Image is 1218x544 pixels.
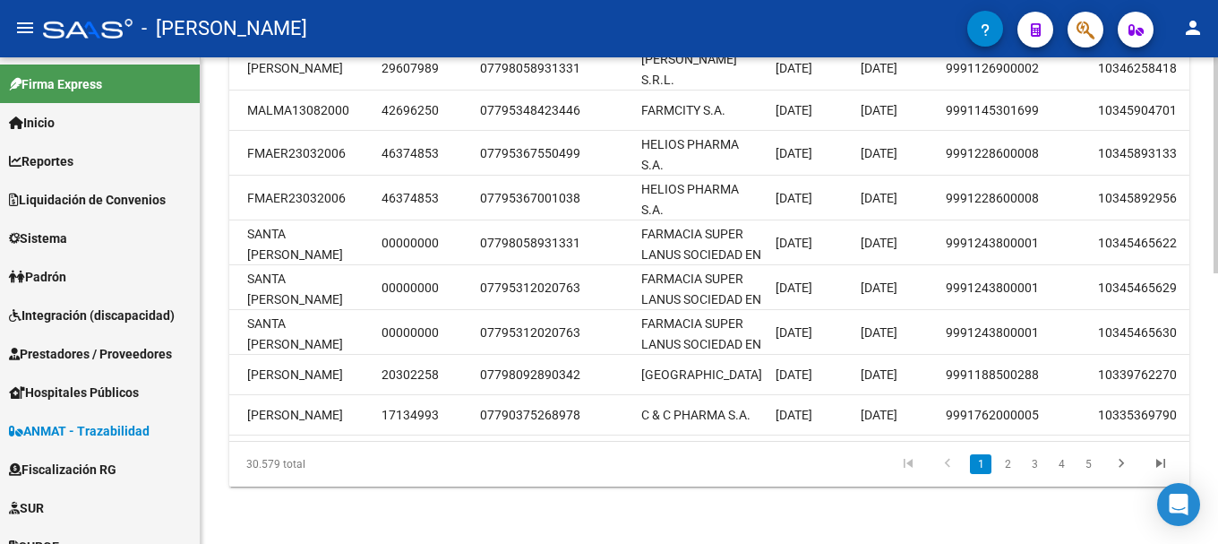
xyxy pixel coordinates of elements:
[247,103,349,117] span: MALMA13082000
[946,146,1039,160] span: 9991228600008
[382,191,439,205] span: 46374853
[480,103,580,117] span: 07795348423446
[641,316,761,372] span: FARMACIA SUPER LANUS SOCIEDAD EN COMANDITA SIMPLE
[1098,367,1177,382] span: 10339762270
[641,137,739,172] span: HELIOS PHARMA S.A.
[776,103,812,117] span: [DATE]
[1157,483,1200,526] div: Open Intercom Messenger
[861,236,897,250] span: [DATE]
[9,344,172,364] span: Prestadores / Proveedores
[641,182,739,217] span: HELIOS PHARMA S.A.
[1048,449,1075,479] li: page 4
[641,227,761,282] span: FARMACIA SUPER LANUS SOCIEDAD EN COMANDITA SIMPLE
[861,61,897,75] span: [DATE]
[967,449,994,479] li: page 1
[1098,281,1177,295] span: 10345465629
[480,236,580,250] span: 07798058931331
[142,9,307,48] span: - [PERSON_NAME]
[1104,454,1138,474] a: go to next page
[247,146,346,160] span: FMAER23032006
[382,103,439,117] span: 42696250
[776,191,812,205] span: [DATE]
[776,281,812,295] span: [DATE]
[776,61,812,75] span: [DATE]
[946,236,1039,250] span: 9991243800001
[247,272,372,327] span: SANTA [PERSON_NAME][GEOGRAPHIC_DATA].
[776,367,812,382] span: [DATE]
[247,61,343,75] span: [PERSON_NAME]
[946,367,1039,382] span: 9991188500288
[641,103,725,117] span: FARMCITY S.A.
[480,367,580,382] span: 07798092890342
[9,306,175,325] span: Integración (discapacidad)
[861,146,897,160] span: [DATE]
[382,281,439,295] span: 00000000
[776,408,812,422] span: [DATE]
[1098,191,1177,205] span: 10345892956
[480,146,580,160] span: 07795367550499
[247,367,343,382] span: [PERSON_NAME]
[861,408,897,422] span: [DATE]
[1098,408,1177,422] span: 10335369790
[641,272,761,327] span: FARMACIA SUPER LANUS SOCIEDAD EN COMANDITA SIMPLE
[776,146,812,160] span: [DATE]
[382,408,439,422] span: 17134993
[9,421,150,441] span: ANMAT - Trazabilidad
[1051,454,1072,474] a: 4
[1144,454,1178,474] a: go to last page
[9,498,44,518] span: SUR
[480,61,580,75] span: 07798058931331
[1075,449,1102,479] li: page 5
[9,151,73,171] span: Reportes
[247,408,343,422] span: [PERSON_NAME]
[1182,17,1204,39] mat-icon: person
[946,408,1039,422] span: 9991762000005
[1098,146,1177,160] span: 10345893133
[641,408,751,422] span: C & C PHARMA S.A.
[9,190,166,210] span: Liquidación de Convenios
[14,17,36,39] mat-icon: menu
[1024,454,1045,474] a: 3
[946,191,1039,205] span: 9991228600008
[776,325,812,340] span: [DATE]
[247,316,372,372] span: SANTA [PERSON_NAME][GEOGRAPHIC_DATA].
[9,383,139,402] span: Hospitales Públicos
[1077,454,1099,474] a: 5
[382,367,439,382] span: 20302258
[382,236,439,250] span: 00000000
[480,325,580,340] span: 07795312020763
[480,281,580,295] span: 07795312020763
[1098,103,1177,117] span: 10345904701
[480,408,580,422] span: 07790375268978
[9,113,55,133] span: Inicio
[776,236,812,250] span: [DATE]
[861,367,897,382] span: [DATE]
[382,61,439,75] span: 29607989
[970,454,991,474] a: 1
[247,227,372,282] span: SANTA [PERSON_NAME][GEOGRAPHIC_DATA].
[9,229,67,248] span: Sistema
[891,454,925,474] a: go to first page
[861,103,897,117] span: [DATE]
[382,325,439,340] span: 00000000
[1021,449,1048,479] li: page 3
[946,61,1039,75] span: 9991126900002
[9,460,116,479] span: Fiscalización RG
[861,325,897,340] span: [DATE]
[1098,61,1177,75] span: 10346258418
[247,191,346,205] span: FMAER23032006
[946,325,1039,340] span: 9991243800001
[946,281,1039,295] span: 9991243800001
[1098,236,1177,250] span: 10345465622
[994,449,1021,479] li: page 2
[641,367,762,382] span: [GEOGRAPHIC_DATA]
[382,146,439,160] span: 46374853
[861,281,897,295] span: [DATE]
[9,74,102,94] span: Firma Express
[229,442,418,487] div: 30.579 total
[1098,325,1177,340] span: 10345465630
[480,191,580,205] span: 07795367001038
[861,191,897,205] span: [DATE]
[9,267,66,287] span: Padrón
[931,454,965,474] a: go to previous page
